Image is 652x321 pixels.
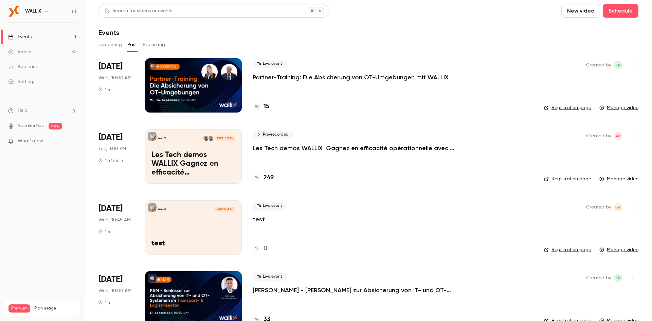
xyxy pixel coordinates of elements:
span: Created by [586,203,611,211]
div: Sep 23 Tue, 3:00 PM (Europe/Paris) [98,129,134,183]
span: [DATE] [98,274,123,285]
span: [DATE] [98,132,123,143]
span: TR [615,61,621,69]
span: Audrey Hiba [614,132,622,140]
a: Les Tech demos WALLIX Gagnez en efficacité opérationnelle avec WALLIX PAMWALLIXMarc BalaskoGrégoi... [145,129,242,183]
span: BA [615,203,621,211]
button: Past [127,39,137,50]
div: 1 h [98,87,110,92]
span: Thomas Reinhard [614,274,622,282]
h4: 0 [264,244,267,253]
h6: WALLIX [25,8,41,15]
a: Manage video [599,104,638,111]
a: Partner-Training: Die Absicherung von OT-Umgebungen mit WALLIX [253,73,449,81]
p: WALLIX [158,207,166,211]
img: WALLIX [8,6,19,17]
span: [DATE] [98,61,123,72]
h4: 249 [264,173,274,182]
a: SpeakerHub [18,122,44,129]
span: [DATE] 10:45 AM [214,207,235,212]
img: Marc Balasko [209,136,213,141]
div: Search for videos or events [104,7,172,15]
span: Live event [253,273,286,281]
a: [PERSON_NAME] - [PERSON_NAME] zur Absicherung von IT- und OT-Systemen im Transport- & Logistiksektor [253,286,456,294]
span: TR [615,274,621,282]
a: 0 [253,244,267,253]
div: Videos [8,48,32,55]
button: Upcoming [98,39,122,50]
p: Les Tech demos WALLIX Gagnez en efficacité opérationnelle avec WALLIX [PERSON_NAME] [151,151,235,177]
a: Manage video [599,176,638,182]
h4: 15 [264,102,269,111]
div: Sep 17 Wed, 10:45 AM (Europe/Madrid) [98,200,134,255]
p: test [151,239,235,248]
span: Premium [8,304,30,313]
img: Grégoire DE MONTGOLFIER [203,136,208,141]
span: Live event [253,202,286,210]
iframe: Noticeable Trigger [69,138,77,144]
h1: Events [98,28,119,37]
span: Created by [586,132,611,140]
button: Schedule [603,4,638,18]
div: 1 h [98,300,110,305]
span: Wed, 10:00 AM [98,75,131,81]
a: Registration page [544,104,591,111]
span: Created by [586,274,611,282]
a: Manage video [599,246,638,253]
button: New video [561,4,600,18]
a: Registration page [544,246,591,253]
button: Recurring [143,39,165,50]
span: [DATE] 3:00 PM [215,136,235,141]
a: testWALLIX[DATE] 10:45 AMtest [145,200,242,255]
div: Audience [8,63,38,70]
span: new [49,123,62,129]
span: Plan usage [34,306,76,311]
div: 1 h 15 min [98,158,123,163]
div: Sep 24 Wed, 10:00 AM (Europe/Paris) [98,58,134,113]
p: WALLIX [158,137,166,140]
span: Wed, 10:00 AM [98,287,131,294]
li: help-dropdown-opener [8,107,77,114]
a: 249 [253,173,274,182]
span: Bea Andres [614,203,622,211]
span: Help [18,107,28,114]
div: Events [8,34,32,40]
a: Registration page [544,176,591,182]
span: Wed, 10:45 AM [98,217,131,223]
span: Live event [253,60,286,68]
span: What's new [18,138,43,145]
span: [DATE] [98,203,123,214]
a: 15 [253,102,269,111]
div: 1 h [98,229,110,234]
a: Les Tech demos WALLIX Gagnez en efficacité opérationnelle avec WALLIX [PERSON_NAME] [253,144,456,152]
span: Pre-recorded [253,131,293,139]
a: test [253,215,265,223]
span: Thomas Reinhard [614,61,622,69]
span: Tue, 3:00 PM [98,145,126,152]
span: Created by [586,61,611,69]
div: Settings [8,78,35,85]
span: AH [615,132,621,140]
